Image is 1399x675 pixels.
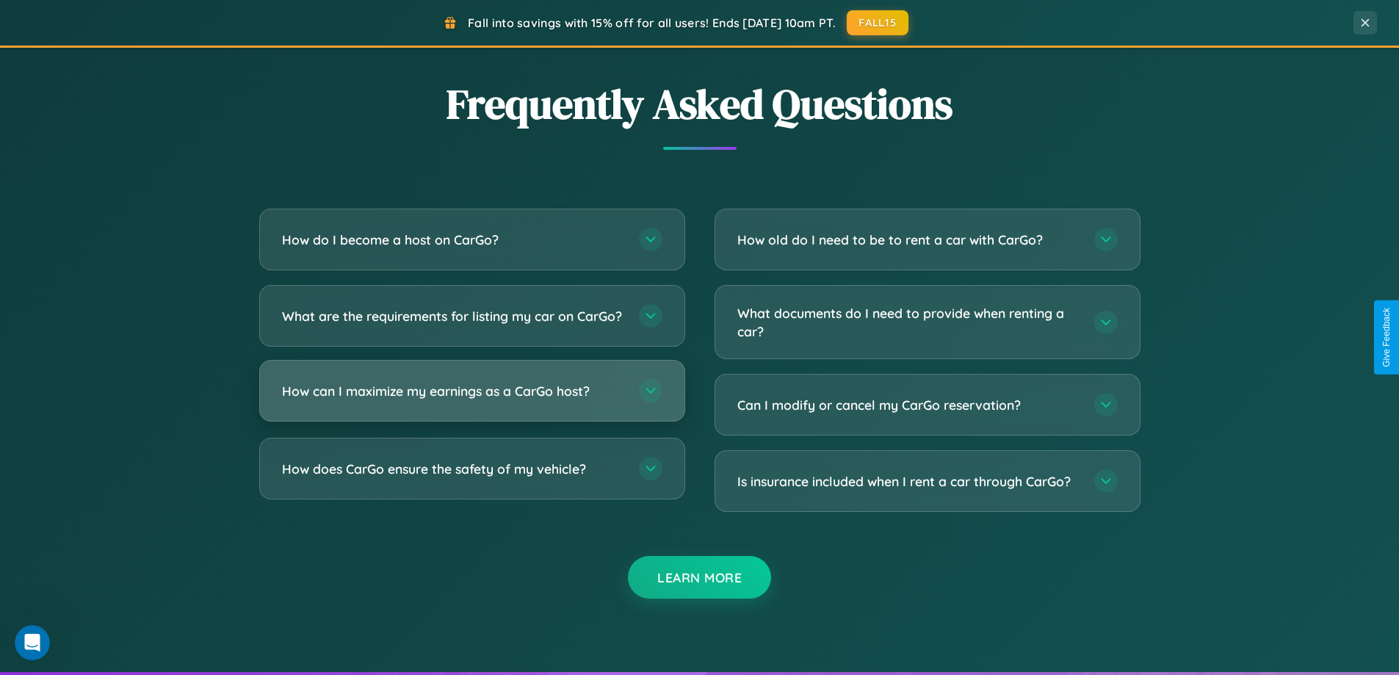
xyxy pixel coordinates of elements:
[259,76,1140,132] h2: Frequently Asked Questions
[282,382,624,400] h3: How can I maximize my earnings as a CarGo host?
[15,625,50,660] iframe: Intercom live chat
[628,556,771,599] button: Learn More
[847,10,908,35] button: FALL15
[282,460,624,478] h3: How does CarGo ensure the safety of my vehicle?
[737,396,1080,414] h3: Can I modify or cancel my CarGo reservation?
[282,307,624,325] h3: What are the requirements for listing my car on CarGo?
[468,15,836,30] span: Fall into savings with 15% off for all users! Ends [DATE] 10am PT.
[737,304,1080,340] h3: What documents do I need to provide when renting a car?
[737,231,1080,249] h3: How old do I need to be to rent a car with CarGo?
[282,231,624,249] h3: How do I become a host on CarGo?
[1381,308,1392,367] div: Give Feedback
[737,472,1080,491] h3: Is insurance included when I rent a car through CarGo?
